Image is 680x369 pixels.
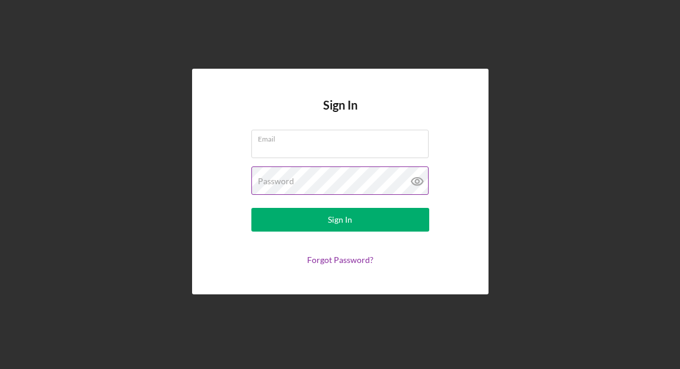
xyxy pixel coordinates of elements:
[258,130,429,143] label: Email
[307,255,373,265] a: Forgot Password?
[328,208,352,232] div: Sign In
[251,208,429,232] button: Sign In
[323,98,357,130] h4: Sign In
[258,177,294,186] label: Password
